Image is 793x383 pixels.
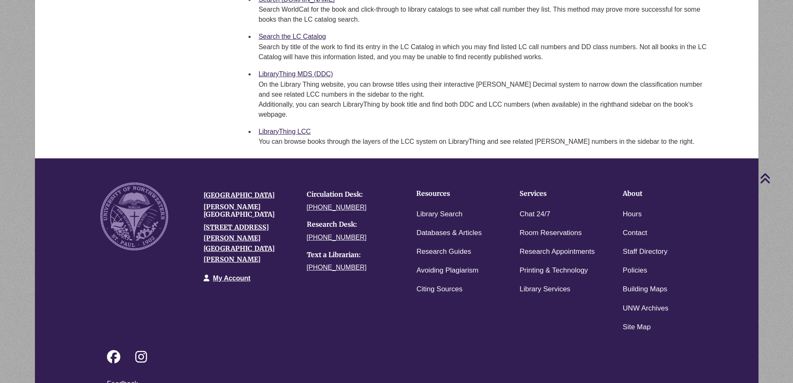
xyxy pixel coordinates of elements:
a: Building Maps [623,283,667,295]
div: Search WorldCat for the book and click-through to library catalogs to see what call number they l... [259,5,712,25]
a: [PHONE_NUMBER] [307,204,367,211]
a: Citing Sources [416,283,462,295]
div: On the Library Thing website, you can browse titles using their interactive [PERSON_NAME] Decimal... [259,80,712,120]
a: [PHONE_NUMBER] [307,234,367,241]
a: Room Reservations [520,227,582,239]
a: Contact [623,227,647,239]
h4: About [623,190,700,198]
a: UNW Archives [623,303,669,315]
i: Follow on Facebook [107,350,120,363]
h4: Resources [416,190,494,198]
a: Back to Top [760,173,791,184]
a: Research Guides [416,246,471,258]
a: Policies [623,265,647,277]
a: [GEOGRAPHIC_DATA] [204,191,275,199]
a: Avoiding Plagiarism [416,265,478,277]
a: Hours [623,208,641,220]
a: LibraryThing MDS (DDC) [259,70,333,78]
a: LibraryThing LCC [259,128,311,135]
h4: Text a Librarian: [307,251,398,259]
img: UNW seal [100,183,168,250]
a: Research Appointments [520,246,595,258]
a: Search the LC Catalog [259,33,326,40]
a: Staff Directory [623,246,667,258]
a: Site Map [623,321,651,333]
h4: Research Desk: [307,221,398,228]
i: Follow on Instagram [135,350,147,363]
div: Search by title of the work to find its entry in the LC Catalog in which you may find listed LC c... [259,42,712,62]
h4: [PERSON_NAME][GEOGRAPHIC_DATA] [204,203,294,218]
a: [PHONE_NUMBER] [307,264,367,271]
h4: Circulation Desk: [307,191,398,198]
a: Library Search [416,208,462,220]
a: Printing & Technology [520,265,588,277]
a: [STREET_ADDRESS][PERSON_NAME][GEOGRAPHIC_DATA][PERSON_NAME] [204,223,275,263]
div: You can browse books through the layers of the LCC system on LibraryThing and see related [PERSON... [259,137,712,147]
a: Databases & Articles [416,227,482,239]
h4: Services [520,190,597,198]
a: Library Services [520,283,570,295]
a: Chat 24/7 [520,208,550,220]
a: My Account [213,275,251,282]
